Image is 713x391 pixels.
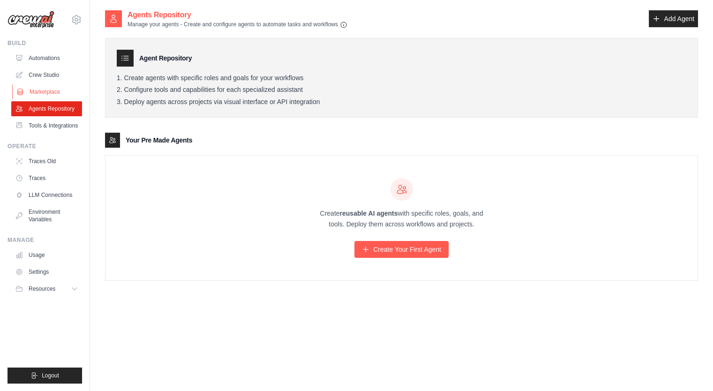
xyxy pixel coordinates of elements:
[29,285,55,293] span: Resources
[117,98,686,106] li: Deploy agents across projects via visual interface or API integration
[42,372,59,379] span: Logout
[11,188,82,203] a: LLM Connections
[126,135,192,145] h3: Your Pre Made Agents
[11,154,82,169] a: Traces Old
[11,204,82,227] a: Environment Variables
[117,86,686,94] li: Configure tools and capabilities for each specialized assistant
[8,143,82,150] div: Operate
[339,210,398,217] strong: reusable AI agents
[8,236,82,244] div: Manage
[649,10,698,27] a: Add Agent
[11,118,82,133] a: Tools & Integrations
[11,68,82,83] a: Crew Studio
[8,368,82,383] button: Logout
[11,248,82,263] a: Usage
[128,21,347,29] p: Manage your agents - Create and configure agents to automate tasks and workflows
[11,51,82,66] a: Automations
[354,241,449,258] a: Create Your First Agent
[11,281,82,296] button: Resources
[312,208,492,230] p: Create with specific roles, goals, and tools. Deploy them across workflows and projects.
[8,39,82,47] div: Build
[11,171,82,186] a: Traces
[12,84,83,99] a: Marketplace
[8,11,54,29] img: Logo
[11,264,82,279] a: Settings
[117,74,686,83] li: Create agents with specific roles and goals for your workflows
[139,53,192,63] h3: Agent Repository
[11,101,82,116] a: Agents Repository
[128,9,347,21] h2: Agents Repository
